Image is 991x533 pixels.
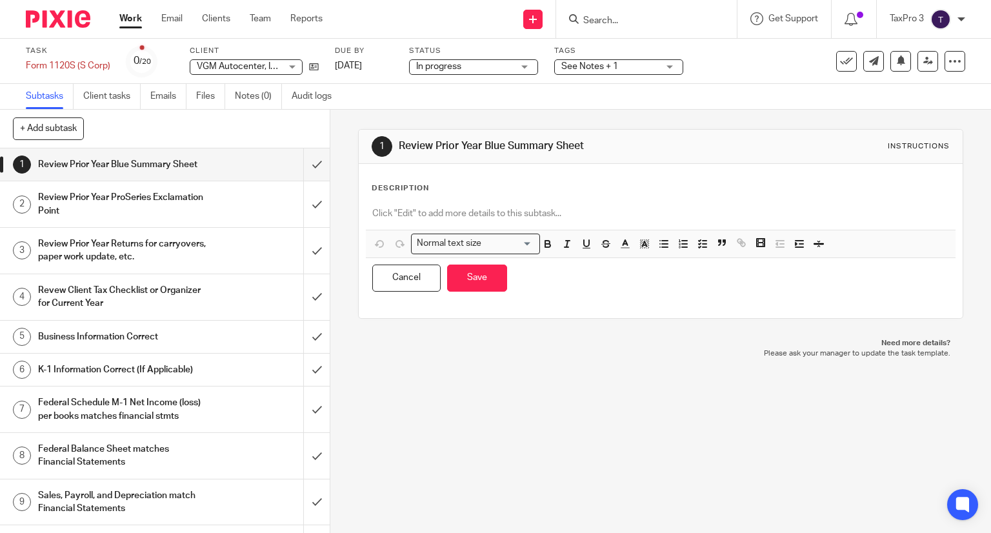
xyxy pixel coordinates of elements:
h1: Federal Balance Sheet matches Financial Statements [38,439,206,472]
div: 8 [13,447,31,465]
div: 6 [13,361,31,379]
span: See Notes + 1 [561,62,618,71]
h1: Revew Client Tax Checklist or Organizer for Current Year [38,281,206,314]
img: svg%3E [930,9,951,30]
label: Client [190,46,319,56]
span: [DATE] [335,61,362,70]
div: 3 [13,241,31,259]
a: Notes (0) [235,84,282,109]
h1: K-1 Information Correct (If Applicable) [38,360,206,379]
a: Files [196,84,225,109]
label: Status [409,46,538,56]
div: Instructions [888,141,950,152]
p: Please ask your manager to update the task template. [371,348,951,359]
button: + Add subtask [13,117,84,139]
div: 1 [372,136,392,157]
span: VGM Autocenter, Inc. [197,62,283,71]
a: Team [250,12,271,25]
div: Form 1120S (S Corp) [26,59,110,72]
a: Email [161,12,183,25]
p: Description [372,183,429,194]
a: Emails [150,84,186,109]
div: 4 [13,288,31,306]
img: Pixie [26,10,90,28]
label: Tags [554,46,683,56]
h1: Review Prior Year Returns for carryovers, paper work update, etc. [38,234,206,267]
a: Work [119,12,142,25]
a: Clients [202,12,230,25]
h1: Review Prior Year ProSeries Exclamation Point [38,188,206,221]
p: Need more details? [371,338,951,348]
div: 5 [13,328,31,346]
input: Search for option [486,237,532,250]
a: Client tasks [83,84,141,109]
h1: Business Information Correct [38,327,206,347]
a: Reports [290,12,323,25]
h1: Review Prior Year Blue Summary Sheet [399,139,688,153]
div: Search for option [411,234,540,254]
label: Due by [335,46,393,56]
small: /20 [139,58,151,65]
div: 7 [13,401,31,419]
a: Audit logs [292,84,341,109]
label: Task [26,46,110,56]
a: Subtasks [26,84,74,109]
div: 2 [13,196,31,214]
button: Cancel [372,265,441,292]
button: Save [447,265,507,292]
span: Get Support [768,14,818,23]
h1: Review Prior Year Blue Summary Sheet [38,155,206,174]
div: 1 [13,156,31,174]
input: Search [582,15,698,27]
p: TaxPro 3 [890,12,924,25]
h1: Sales, Payroll, and Depreciation match Financial Statements [38,486,206,519]
div: 0 [134,54,151,68]
h1: Federal Schedule M-1 Net Income (loss) per books matches financial stmts [38,393,206,426]
div: 9 [13,493,31,511]
span: In progress [416,62,461,71]
span: Normal text size [414,237,485,250]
